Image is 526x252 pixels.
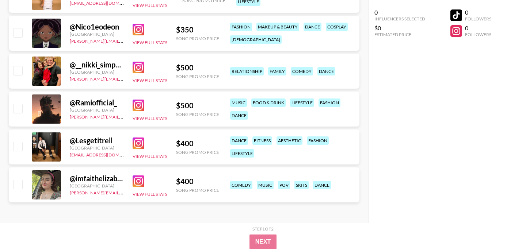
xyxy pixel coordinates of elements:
div: Song Promo Price [176,74,219,79]
div: skits [294,181,309,189]
div: 0 [374,9,425,16]
div: aesthetic [277,136,302,145]
div: fashion [319,98,340,107]
div: Estimated Price [374,32,425,37]
div: Step 1 of 2 [252,226,274,232]
div: relationship [230,67,264,75]
div: Followers [465,16,491,22]
img: Instagram [133,24,144,35]
a: [PERSON_NAME][EMAIL_ADDRESS][DOMAIN_NAME] [70,37,178,44]
div: dance [230,111,248,120]
button: View Full Stats [133,116,167,121]
div: music [230,98,247,107]
iframe: Drift Widget Chat Controller [489,216,517,243]
a: [EMAIL_ADDRESS][DOMAIN_NAME] [70,151,143,158]
div: pov [278,181,290,189]
div: music [257,181,274,189]
div: dance [230,136,248,145]
div: [GEOGRAPHIC_DATA] [70,145,124,151]
div: comedy [291,67,313,75]
img: Instagram [133,62,144,73]
button: Next [249,234,277,249]
button: View Full Stats [133,3,167,8]
div: fashion [307,136,329,145]
div: 0 [465,24,491,32]
div: @ Ramiofficial_ [70,98,124,107]
div: family [268,67,286,75]
button: View Full Stats [133,40,167,45]
div: @ __nikki_simpson__ [70,60,124,69]
a: [PERSON_NAME][EMAIL_ADDRESS][DOMAIN_NAME] [70,189,178,195]
div: dance [313,181,331,189]
div: Song Promo Price [176,36,219,41]
div: $ 400 [176,139,219,148]
div: dance [317,67,335,75]
div: $ 350 [176,25,219,34]
div: $ 500 [176,101,219,110]
div: $0 [374,24,425,32]
div: @ Lesgetitrell [70,136,124,145]
a: [PERSON_NAME][EMAIL_ADDRESS][DOMAIN_NAME] [70,113,178,120]
div: Song Promo Price [176,150,219,155]
div: Influencers Selected [374,16,425,22]
div: makeup & beauty [256,23,299,31]
div: fashion [230,23,252,31]
div: $ 400 [176,177,219,186]
div: Song Promo Price [176,187,219,193]
img: Instagram [133,137,144,149]
a: [PERSON_NAME][EMAIL_ADDRESS][DOMAIN_NAME] [70,75,178,82]
button: View Full Stats [133,154,167,159]
img: Instagram [133,100,144,111]
div: Followers [465,32,491,37]
div: fitness [252,136,272,145]
div: cosplay [326,23,348,31]
div: comedy [230,181,252,189]
div: [GEOGRAPHIC_DATA] [70,107,124,113]
div: [GEOGRAPHIC_DATA] [70,69,124,75]
img: Instagram [133,175,144,187]
div: Song Promo Price [176,112,219,117]
div: [GEOGRAPHIC_DATA] [70,183,124,189]
div: $ 500 [176,63,219,72]
div: [DEMOGRAPHIC_DATA] [230,35,282,44]
div: lifestyle [230,149,254,158]
div: @ Nico1eodeon [70,22,124,31]
button: View Full Stats [133,191,167,197]
div: food & drink [251,98,286,107]
div: [GEOGRAPHIC_DATA] [70,31,124,37]
button: View Full Stats [133,78,167,83]
div: @ imfaithelizabeth [70,174,124,183]
div: lifestyle [290,98,314,107]
div: dance [304,23,321,31]
div: 0 [465,9,491,16]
